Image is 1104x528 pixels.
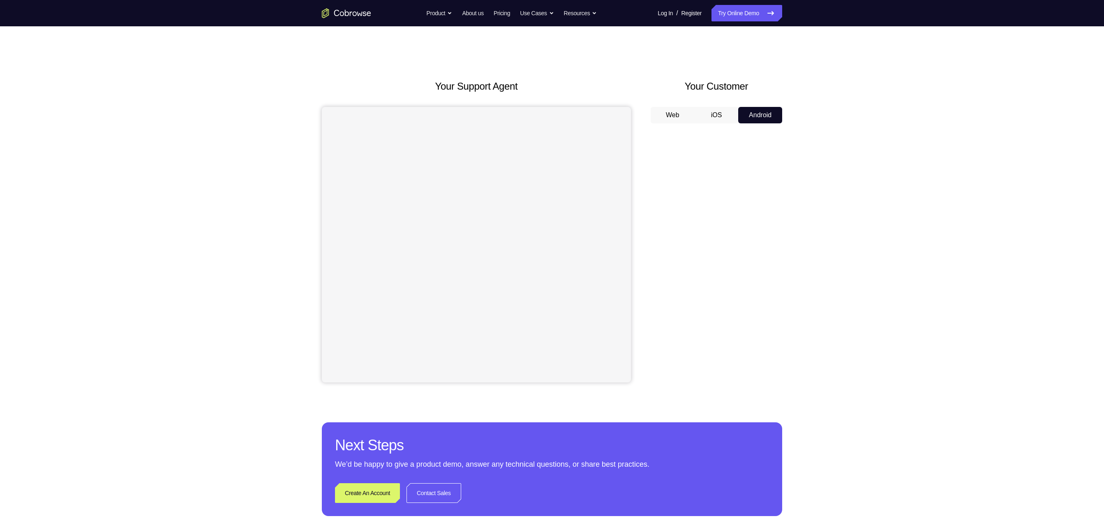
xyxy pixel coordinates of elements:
[322,107,631,382] iframe: Agent
[427,5,453,21] button: Product
[681,5,702,21] a: Register
[335,483,400,503] a: Create An Account
[711,5,782,21] a: Try Online Demo
[651,107,695,123] button: Web
[335,459,769,470] p: We’d be happy to give a product demo, answer any technical questions, or share best practices.
[322,8,371,18] a: Go to the home page
[564,5,597,21] button: Resources
[520,5,554,21] button: Use Cases
[462,5,483,21] a: About us
[738,107,782,123] button: Android
[695,107,739,123] button: iOS
[494,5,510,21] a: Pricing
[335,435,769,455] h2: Next Steps
[322,79,631,94] h2: Your Support Agent
[658,5,673,21] a: Log In
[406,483,461,503] a: Contact Sales
[676,8,678,18] span: /
[651,79,782,94] h2: Your Customer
